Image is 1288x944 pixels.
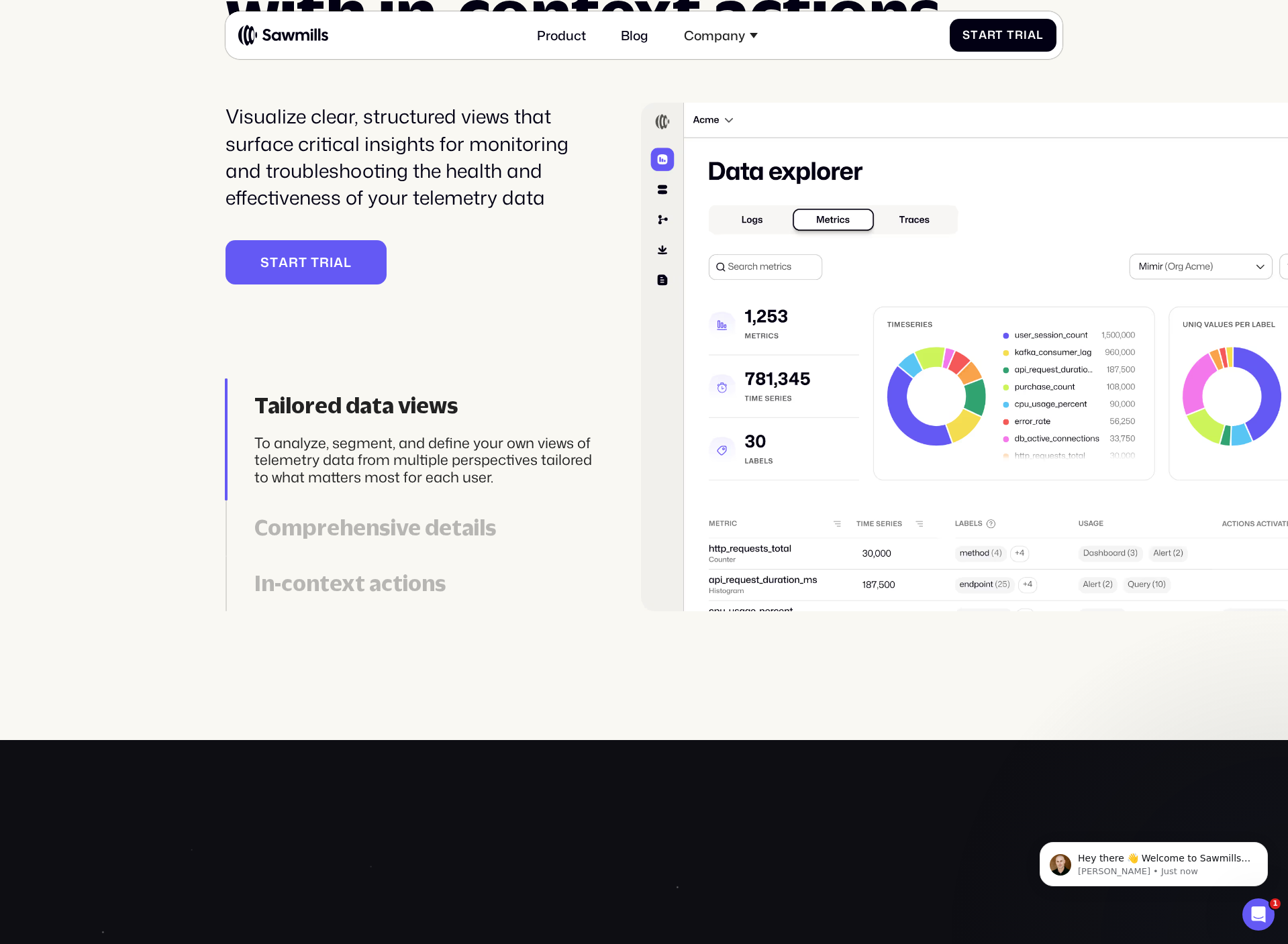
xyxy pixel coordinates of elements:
span: r [1015,28,1024,42]
a: StartTrial [950,19,1056,52]
div: Comprehensive details [254,515,596,541]
a: Blog [611,17,658,52]
span: t [270,254,279,270]
span: r [987,28,996,42]
span: t [995,28,1003,42]
span: l [1036,28,1044,42]
span: r [319,254,330,270]
div: In-context actions [254,570,596,597]
span: a [1028,28,1036,42]
span: a [334,254,344,270]
div: Company [684,28,745,43]
div: Tailored data views [254,392,596,419]
span: t [299,254,307,270]
span: T [1007,28,1015,42]
span: l [344,254,352,270]
div: Company [675,17,767,52]
span: a [979,28,987,42]
iframe: Intercom live chat [1242,898,1275,931]
a: Product [527,17,595,52]
iframe: Intercom notifications message [1020,814,1288,908]
span: i [330,254,334,270]
span: T [311,254,319,270]
div: To analyze, segment, and define your own views of telemetry data from multiple perspectives tailo... [254,434,596,486]
span: t [971,28,979,42]
span: a [279,254,289,270]
span: S [962,28,971,42]
span: S [260,254,270,270]
span: 1 [1270,898,1281,909]
a: StartTrial [226,240,387,284]
div: Visualize clear, structured views that surface critical insights for monitoring and troubleshooti... [226,103,596,211]
span: i [1024,28,1028,42]
span: r [289,254,299,270]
